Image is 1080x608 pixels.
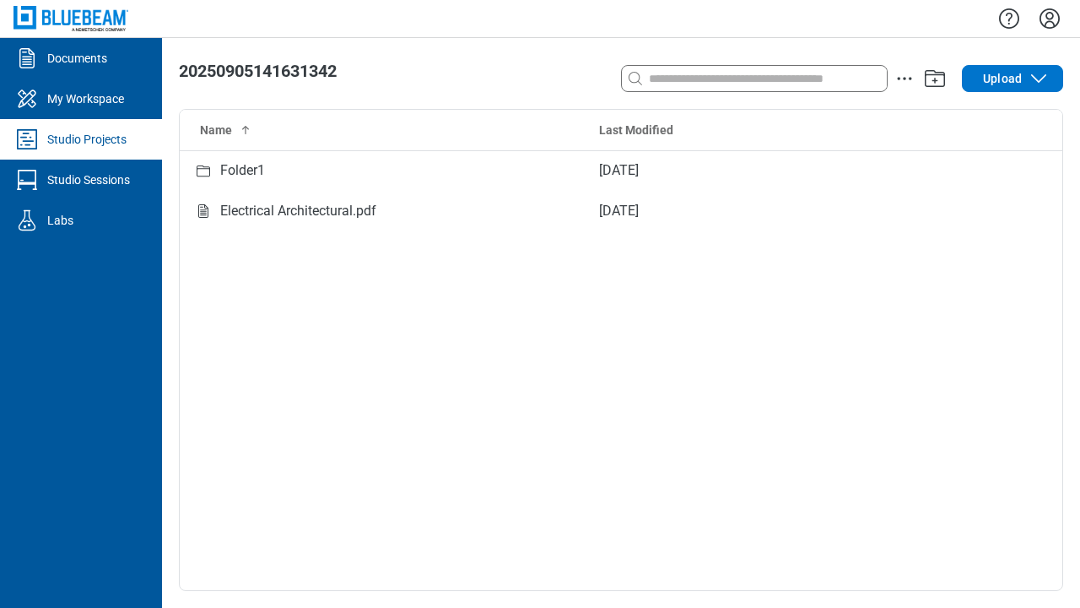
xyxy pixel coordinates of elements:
div: My Workspace [47,90,124,107]
svg: Studio Sessions [13,166,40,193]
svg: My Workspace [13,85,40,112]
div: Studio Sessions [47,171,130,188]
img: Bluebeam, Inc. [13,6,128,30]
div: Labs [47,212,73,229]
div: Folder1 [220,160,265,182]
div: Name [200,122,572,138]
div: Electrical Architectural.pdf [220,201,376,222]
button: Add [921,65,948,92]
svg: Studio Projects [13,126,40,153]
span: 20250905141631342 [179,61,337,81]
svg: Documents [13,45,40,72]
td: [DATE] [586,191,974,231]
svg: Labs [13,207,40,234]
button: action-menu [894,68,915,89]
button: Settings [1036,4,1063,33]
button: Upload [962,65,1063,92]
td: [DATE] [586,150,974,191]
div: Documents [47,50,107,67]
span: Upload [983,70,1022,87]
div: Last Modified [599,122,960,138]
table: Studio items table [180,110,1062,231]
div: Studio Projects [47,131,127,148]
